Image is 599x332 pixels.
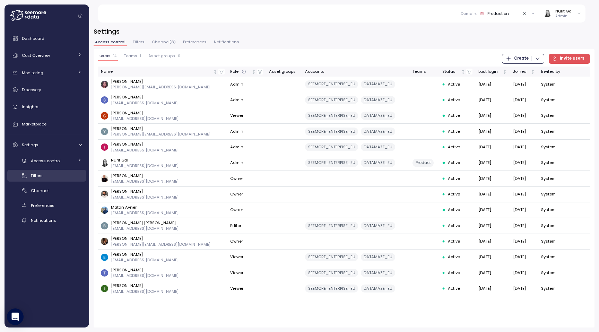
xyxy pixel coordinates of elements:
[111,220,179,226] p: [PERSON_NAME] [PERSON_NAME]
[475,140,510,155] td: [DATE]
[101,96,108,104] img: ACg8ocLCy7HMj59gwelRyEldAl2GQfy23E10ipDNf0SDYCnD3y85RA=s96-c
[227,171,266,186] td: Owner
[538,155,566,171] td: System
[22,87,41,93] span: Discovery
[522,10,528,17] button: Clear value
[361,143,395,151] div: DATAMAZE_EU
[227,77,266,92] td: Admin
[448,144,460,150] span: Active
[227,108,266,124] td: Viewer
[305,285,358,292] div: SEEMORE_ENTERPISE_EU
[101,207,108,214] img: ALV-UjWNR2Gt0kGtrONVSrhW29XT1npttbfgHtm0mFQerksTlJ7nqlLboFCZePe52QDsYJBRhxh4uUmUx1DbXp_2qqxF6erQP...
[510,187,538,202] td: [DATE]
[111,100,179,106] p: [EMAIL_ADDRESS][DOMAIN_NAME]
[361,222,395,230] div: DATAMAZE_EU
[361,80,395,88] div: DATAMAZE_EU
[95,40,125,44] span: Access control
[7,49,86,62] a: Cost Overview
[22,53,50,58] span: Cost Overview
[230,69,250,75] div: Role
[76,13,85,18] button: Collapse navigation
[475,250,510,265] td: [DATE]
[227,124,266,139] td: Admin
[538,281,566,296] td: System
[361,269,395,277] div: DATAMAZE_EU
[111,157,179,163] p: Nurit Gal
[502,69,507,74] div: Not sorted
[183,40,207,44] span: Preferences
[475,281,510,296] td: [DATE]
[111,147,179,153] p: [EMAIL_ADDRESS][DOMAIN_NAME]
[448,129,460,135] span: Active
[227,155,266,171] td: Admin
[7,138,86,152] a: Settings
[111,94,179,100] p: [PERSON_NAME]
[111,141,179,147] p: [PERSON_NAME]
[7,155,86,166] a: Access control
[178,54,180,59] p: 0
[478,69,502,75] div: Last login
[538,202,566,218] td: System
[227,265,266,281] td: Viewer
[538,77,566,92] td: System
[111,189,179,194] p: [PERSON_NAME]
[101,238,108,245] img: ACg8ocLFKfaHXE38z_35D9oG4qLrdLeB_OJFy4BOGq8JL8YSOowJeg=s96-c
[514,54,529,63] span: Create
[133,40,145,44] span: Filters
[510,202,538,218] td: [DATE]
[31,203,54,208] span: Preferences
[227,281,266,296] td: Viewer
[448,286,460,292] span: Active
[251,69,256,74] div: Not sorted
[538,108,566,124] td: System
[475,187,510,202] td: [DATE]
[475,171,510,186] td: [DATE]
[361,112,395,120] div: DATAMAZE_EU
[7,170,86,181] a: Filters
[101,143,108,151] img: ACg8ocKLuhHFaZBJRg6H14Zm3JrTaqN1bnDy5ohLcNYWE-rfMITsOg=s96-c
[448,113,460,119] span: Active
[475,67,510,77] th: Last loginNot sorted
[560,54,584,63] span: Invite users
[448,176,460,182] span: Active
[361,96,395,104] div: DATAMAZE_EU
[101,269,108,277] img: ACg8ocIPEMj17Ty1s-Y191xT0At6vmDgydd0EUuD2MPS7QtM2_nxuA=s96-c
[448,254,460,260] span: Active
[111,163,179,168] p: [EMAIL_ADDRESS][DOMAIN_NAME]
[111,226,179,231] p: [EMAIL_ADDRESS][DOMAIN_NAME]
[22,104,38,110] span: Insights
[538,187,566,202] td: System
[305,143,358,151] div: SEEMORE_ENTERPISE_EU
[111,131,210,137] p: [PERSON_NAME][EMAIL_ADDRESS][DOMAIN_NAME]
[31,158,61,164] span: Access control
[111,257,179,263] p: [EMAIL_ADDRESS][DOMAIN_NAME]
[214,40,239,44] span: Notifications
[510,234,538,250] td: [DATE]
[111,173,179,178] p: [PERSON_NAME]
[7,100,86,114] a: Insights
[22,142,38,148] span: Settings
[448,223,460,229] span: Active
[111,178,179,184] p: [EMAIL_ADDRESS][DOMAIN_NAME]
[111,252,179,257] p: [PERSON_NAME]
[510,218,538,234] td: [DATE]
[227,67,266,77] th: RoleNot sorted
[448,81,460,88] span: Active
[461,69,466,74] div: Not sorted
[94,27,594,36] h3: Settings
[7,117,86,131] a: Marketplace
[227,250,266,265] td: Viewer
[7,308,24,325] div: Open Intercom Messenger
[7,66,86,80] a: Monitoring
[538,92,566,108] td: System
[538,218,566,234] td: System
[148,54,175,58] span: Asset groups
[510,265,538,281] td: [DATE]
[227,218,266,234] td: Editor
[31,218,56,223] span: Notifications
[99,54,111,58] span: Users
[475,124,510,139] td: [DATE]
[111,110,179,116] p: [PERSON_NAME]
[413,69,437,75] div: Teams
[538,124,566,139] td: System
